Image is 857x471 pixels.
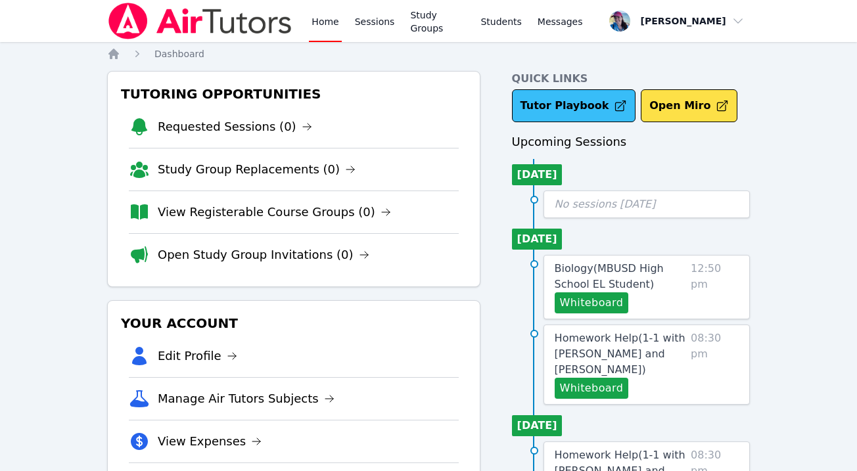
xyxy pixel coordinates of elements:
[107,47,750,60] nav: Breadcrumb
[512,164,563,185] li: [DATE]
[538,15,583,28] span: Messages
[158,203,391,221] a: View Registerable Course Groups (0)
[555,330,685,378] a: Homework Help(1-1 with [PERSON_NAME] and [PERSON_NAME])
[158,347,237,365] a: Edit Profile
[641,89,737,122] button: Open Miro
[118,82,469,106] h3: Tutoring Opportunities
[512,133,750,151] h3: Upcoming Sessions
[158,432,262,451] a: View Expenses
[512,89,636,122] a: Tutor Playbook
[512,229,563,250] li: [DATE]
[555,332,685,376] span: Homework Help ( 1-1 with [PERSON_NAME] and [PERSON_NAME] )
[555,262,664,290] span: Biology ( MBUSD High School EL Student )
[512,415,563,436] li: [DATE]
[158,160,356,179] a: Study Group Replacements (0)
[555,378,629,399] button: Whiteboard
[512,71,750,87] h4: Quick Links
[555,292,629,313] button: Whiteboard
[158,390,335,408] a: Manage Air Tutors Subjects
[158,118,312,136] a: Requested Sessions (0)
[118,311,469,335] h3: Your Account
[555,261,685,292] a: Biology(MBUSD High School EL Student)
[555,198,656,210] span: No sessions [DATE]
[107,3,293,39] img: Air Tutors
[154,49,204,59] span: Dashboard
[691,330,739,399] span: 08:30 pm
[691,261,739,313] span: 12:50 pm
[158,246,369,264] a: Open Study Group Invitations (0)
[154,47,204,60] a: Dashboard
